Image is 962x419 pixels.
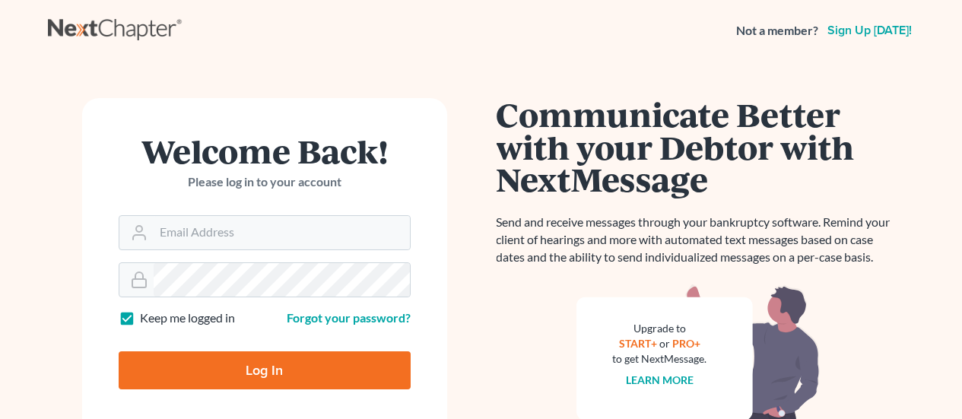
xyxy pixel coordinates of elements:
a: START+ [619,337,657,350]
div: to get NextMessage. [613,351,707,367]
div: Upgrade to [613,321,707,336]
a: Learn more [626,373,694,386]
h1: Welcome Back! [119,135,411,167]
strong: Not a member? [736,22,818,40]
span: or [659,337,670,350]
h1: Communicate Better with your Debtor with NextMessage [497,98,900,195]
input: Log In [119,351,411,389]
p: Send and receive messages through your bankruptcy software. Remind your client of hearings and mo... [497,214,900,266]
a: Sign up [DATE]! [824,24,915,37]
input: Email Address [154,216,410,249]
p: Please log in to your account [119,173,411,191]
label: Keep me logged in [140,309,235,327]
a: Forgot your password? [287,310,411,325]
a: PRO+ [672,337,700,350]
